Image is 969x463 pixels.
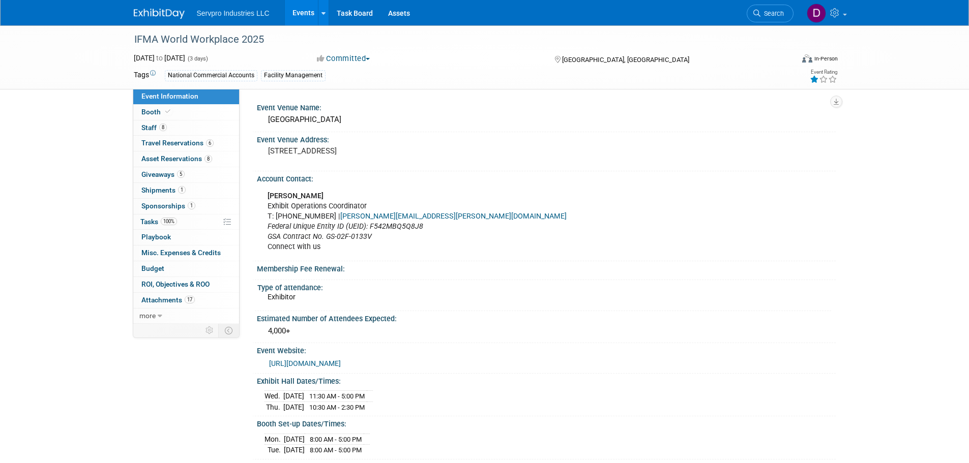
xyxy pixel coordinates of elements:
[218,324,239,337] td: Toggle Event Tabs
[141,280,210,288] span: ROI, Objectives & ROO
[257,374,836,386] div: Exhibit Hall Dates/Times:
[562,56,689,64] span: [GEOGRAPHIC_DATA], [GEOGRAPHIC_DATA]
[204,155,212,163] span: 8
[310,446,362,454] span: 8:00 AM - 5:00 PM
[185,296,195,303] span: 17
[733,53,838,68] div: Event Format
[133,245,239,261] a: Misc. Expenses & Credits
[187,55,208,62] span: (3 days)
[747,5,794,22] a: Search
[161,218,177,225] span: 100%
[760,10,784,17] span: Search
[141,296,195,304] span: Attachments
[133,136,239,151] a: Travel Reservations6
[140,218,177,226] span: Tasks
[284,434,305,445] td: [DATE]
[814,55,838,63] div: In-Person
[284,445,305,455] td: [DATE]
[340,212,567,221] a: [PERSON_NAME][EMAIL_ADDRESS][PERSON_NAME][DOMAIN_NAME]
[265,391,283,402] td: Wed.
[260,186,723,257] div: Exhibit Operations Coordinator T: [PHONE_NUMBER] | Connect with us
[309,404,365,411] span: 10:30 AM - 2:30 PM
[131,30,778,49] div: IFMA World Workplace 2025
[141,139,214,147] span: Travel Reservations
[197,9,270,17] span: Servpro Industries LLC
[141,155,212,163] span: Asset Reservations
[141,92,198,100] span: Event Information
[283,402,304,412] td: [DATE]
[257,132,836,145] div: Event Venue Address:
[268,222,423,241] i: Federal Unique Entity ID (UEID): F542MBQ5Q8J8 GSA Contract No. GS-02F-0133V
[165,70,257,81] div: National Commercial Accounts
[177,170,185,178] span: 5
[133,293,239,308] a: Attachments17
[807,4,826,23] img: Dan Stryker
[283,391,304,402] td: [DATE]
[261,70,326,81] div: Facility Management
[141,170,185,178] span: Giveaways
[257,343,836,356] div: Event Website:
[265,402,283,412] td: Thu.
[268,146,487,156] pre: [STREET_ADDRESS]
[257,416,836,429] div: Booth Set-up Dates/Times:
[141,124,167,132] span: Staff
[134,54,185,62] span: [DATE] [DATE]
[257,171,836,184] div: Account Contact:
[133,277,239,292] a: ROI, Objectives & ROO
[141,264,164,272] span: Budget
[188,202,195,209] span: 1
[802,54,812,63] img: Format-Inperson.png
[133,151,239,167] a: Asset Reservations8
[133,214,239,230] a: Tasks100%
[133,120,239,136] a: Staff8
[265,112,828,128] div: [GEOGRAPHIC_DATA]
[133,230,239,245] a: Playbook
[141,249,221,257] span: Misc. Expenses & Credits
[133,105,239,120] a: Booth
[313,53,374,64] button: Committed
[155,54,164,62] span: to
[134,9,185,19] img: ExhibitDay
[133,167,239,182] a: Giveaways5
[159,124,167,131] span: 8
[265,434,284,445] td: Mon.
[206,139,214,147] span: 6
[810,70,837,75] div: Event Rating
[133,199,239,214] a: Sponsorships1
[141,108,172,116] span: Booth
[165,109,170,114] i: Booth reservation complete
[269,359,341,367] a: [URL][DOMAIN_NAME]
[257,280,831,293] div: Type of attendance:
[268,192,324,200] b: [PERSON_NAME]
[257,311,836,324] div: Estimated Number of Attendees Expected:
[265,323,828,339] div: 4,000+
[141,202,195,210] span: Sponsorships
[134,70,156,81] td: Tags
[268,293,296,301] span: Exhibitor
[139,312,156,320] span: more
[178,186,186,194] span: 1
[310,436,362,443] span: 8:00 AM - 5:00 PM
[265,445,284,455] td: Tue.
[133,308,239,324] a: more
[141,186,186,194] span: Shipments
[133,183,239,198] a: Shipments1
[133,261,239,276] a: Budget
[141,233,171,241] span: Playbook
[309,392,365,400] span: 11:30 AM - 5:00 PM
[201,324,219,337] td: Personalize Event Tab Strip
[133,89,239,104] a: Event Information
[257,261,836,274] div: Membership Fee Renewal:
[257,100,836,113] div: Event Venue Name:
